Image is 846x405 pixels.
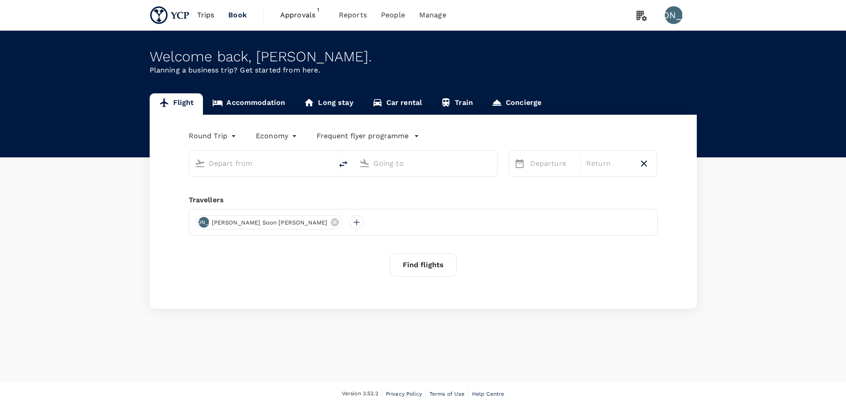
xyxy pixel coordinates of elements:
p: Return [586,158,631,169]
span: Help Centre [472,391,504,397]
div: Round Trip [189,129,238,143]
button: Open [491,162,493,164]
input: Depart from [209,156,314,170]
a: Car rental [363,93,432,115]
a: Terms of Use [429,389,465,399]
div: [PERSON_NAME] [199,217,209,228]
div: [PERSON_NAME] [665,6,683,24]
div: Travellers [189,195,658,205]
a: Accommodation [203,93,294,115]
p: Departure [530,158,575,169]
a: Help Centre [472,389,504,399]
span: People [381,10,405,20]
span: Manage [419,10,446,20]
a: Privacy Policy [386,389,422,399]
button: Find flights [390,253,457,277]
div: Welcome back , [PERSON_NAME] . [150,48,697,65]
div: [PERSON_NAME][PERSON_NAME] Soon [PERSON_NAME] [196,215,343,229]
span: Reports [339,10,367,20]
a: Long stay [294,93,362,115]
span: Version 3.52.2 [342,389,378,398]
a: Train [431,93,482,115]
img: YCP SG Pte. Ltd. [150,5,190,25]
a: Flight [150,93,203,115]
input: Going to [373,156,479,170]
span: Privacy Policy [386,391,422,397]
p: Planning a business trip? Get started from here. [150,65,697,76]
span: [PERSON_NAME] Soon [PERSON_NAME] [207,218,333,227]
span: Trips [197,10,214,20]
button: Frequent flyer programme [317,131,419,141]
div: Economy [256,129,299,143]
span: Book [228,10,247,20]
span: Approvals [280,10,325,20]
p: Frequent flyer programme [317,131,409,141]
span: 1 [314,5,323,14]
button: delete [333,153,354,175]
a: Concierge [482,93,551,115]
button: Open [326,162,328,164]
span: Terms of Use [429,391,465,397]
